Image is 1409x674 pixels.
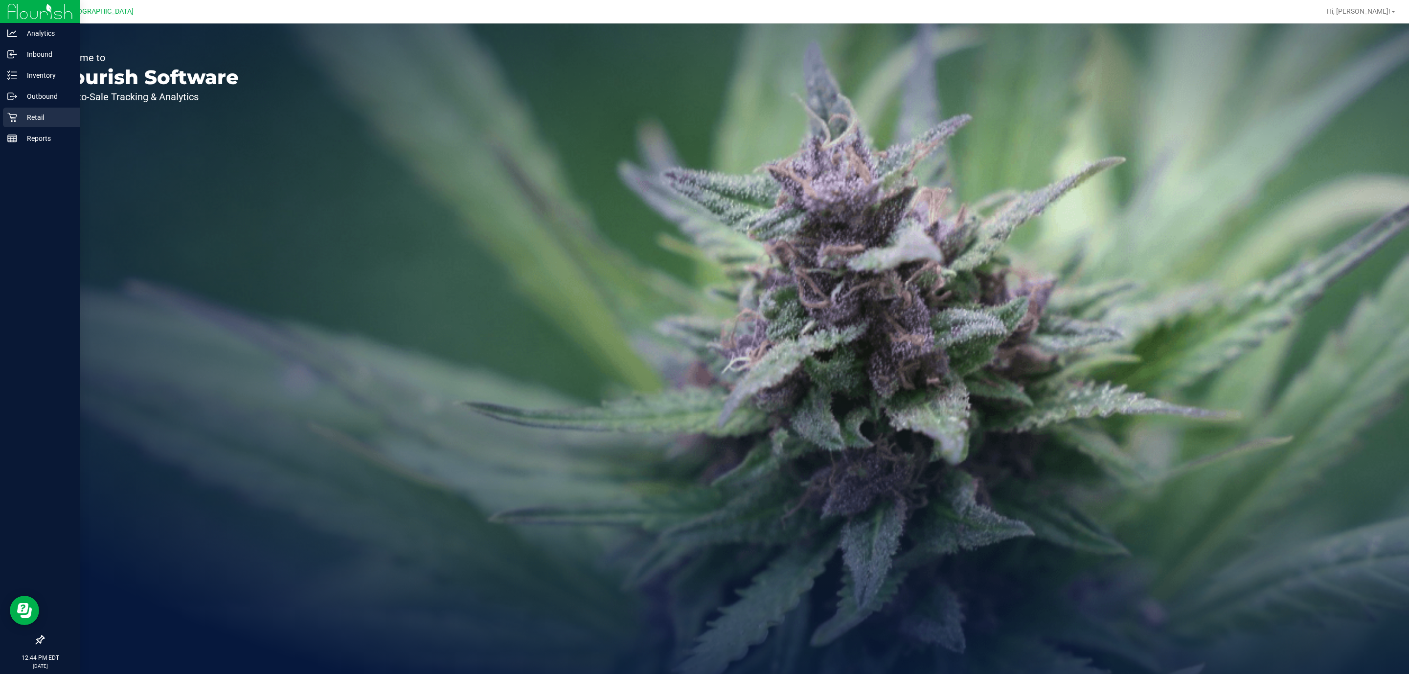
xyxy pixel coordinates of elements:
[53,92,239,102] p: Seed-to-Sale Tracking & Analytics
[53,67,239,87] p: Flourish Software
[4,653,76,662] p: 12:44 PM EDT
[53,53,239,63] p: Welcome to
[1327,7,1390,15] span: Hi, [PERSON_NAME]!
[7,134,17,143] inline-svg: Reports
[7,112,17,122] inline-svg: Retail
[7,49,17,59] inline-svg: Inbound
[7,28,17,38] inline-svg: Analytics
[4,662,76,670] p: [DATE]
[67,7,134,16] span: [GEOGRAPHIC_DATA]
[7,91,17,101] inline-svg: Outbound
[17,133,76,144] p: Reports
[7,70,17,80] inline-svg: Inventory
[17,112,76,123] p: Retail
[17,48,76,60] p: Inbound
[17,69,76,81] p: Inventory
[10,596,39,625] iframe: Resource center
[17,27,76,39] p: Analytics
[17,90,76,102] p: Outbound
